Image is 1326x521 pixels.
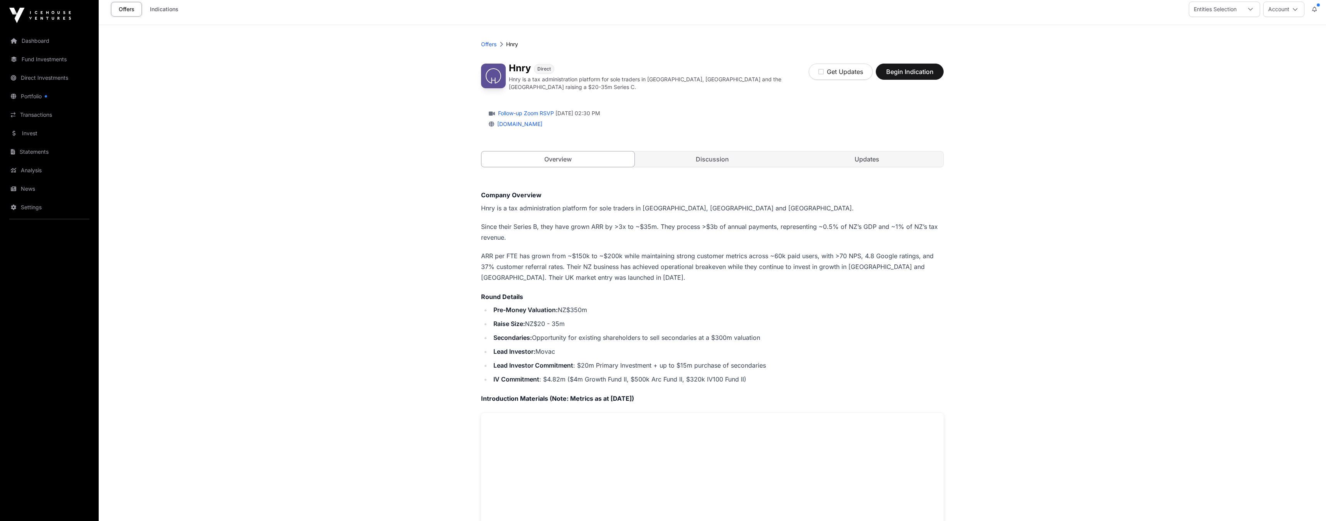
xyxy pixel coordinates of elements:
li: : $4.82m ($4m Growth Fund II, $500k Arc Fund II, $320k IV100 Fund II) [491,374,944,385]
button: Begin Indication [876,64,944,80]
a: Updates [790,151,943,167]
strong: Introduction Materials (Note: Metrics as at [DATE]) [481,395,634,402]
span: [DATE] 02:30 PM [555,109,600,117]
a: Follow-up Zoom RSVP [496,109,554,117]
p: Since their Series B, they have grown ARR by >3x to ~$35m. They process >$3b of annual payments, ... [481,221,944,243]
li: NZ$20 - 35m [491,318,944,329]
p: Hnry is a tax administration platform for sole traders in [GEOGRAPHIC_DATA], [GEOGRAPHIC_DATA] an... [481,203,944,213]
a: Invest [6,125,93,142]
strong: Secondaries: [493,334,532,341]
button: Account [1263,2,1304,17]
a: Fund Investments [6,51,93,68]
a: Offers [481,40,496,48]
span: Direct [537,66,551,72]
h1: Hnry [509,64,531,74]
a: Indications [145,2,183,17]
a: Begin Indication [876,71,944,79]
a: Direct Investments [6,69,93,86]
a: Statements [6,143,93,160]
strong: Company Overview [481,191,542,199]
strong: Round Details [481,293,523,301]
li: Opportunity for existing shareholders to sell secondaries at a $300m valuation [491,332,944,343]
p: ARR per FTE has grown from ~$150k to ~$200k while maintaining strong customer metrics across ~60k... [481,250,944,283]
strong: IV Commitment [493,375,539,383]
a: Dashboard [6,32,93,49]
a: Transactions [6,106,93,123]
img: Hnry [481,64,506,88]
li: Movac [491,346,944,357]
p: Hnry is a tax administration platform for sole traders in [GEOGRAPHIC_DATA], [GEOGRAPHIC_DATA] an... [509,76,809,91]
a: News [6,180,93,197]
strong: Pre-Money Valuation: [493,306,558,314]
a: Portfolio [6,88,93,105]
img: Icehouse Ventures Logo [9,8,71,23]
span: Begin Indication [885,67,934,76]
a: Offers [111,2,142,17]
div: Entities Selection [1189,2,1241,17]
a: Overview [481,151,635,167]
a: Analysis [6,162,93,179]
a: Settings [6,199,93,216]
li: NZ$350m [491,304,944,315]
strong: Lead Investor Commitment [493,361,573,369]
strong: Raise Size: [493,320,525,328]
p: Hnry [506,40,518,48]
strong: Lead Investor: [493,348,535,355]
li: : $20m Primary Investment + up to $15m purchase of secondaries [491,360,944,371]
button: Get Updates [809,64,873,80]
nav: Tabs [481,151,943,167]
a: [DOMAIN_NAME] [494,121,542,127]
a: Discussion [636,151,789,167]
iframe: Chat Widget [1287,484,1326,521]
